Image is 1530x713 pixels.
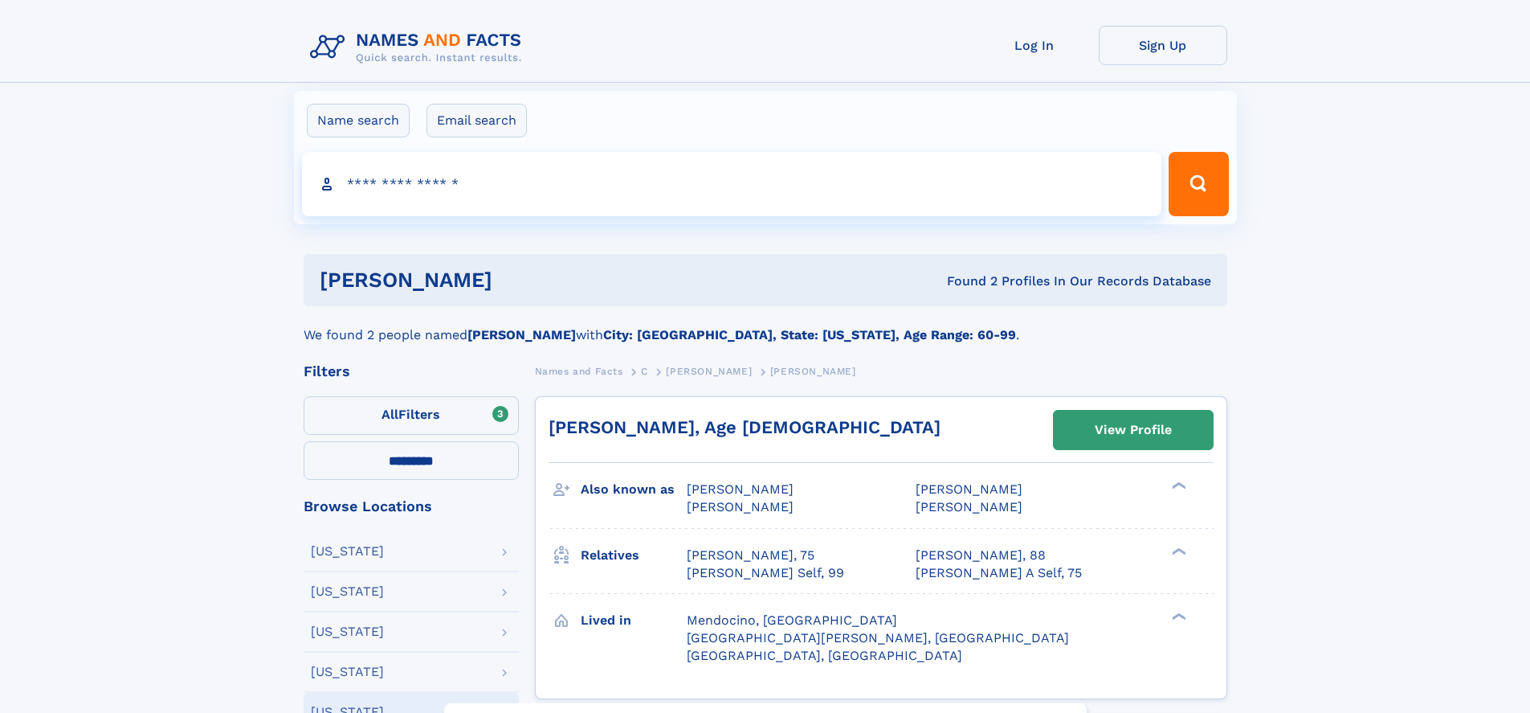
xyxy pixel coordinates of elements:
img: Logo Names and Facts [304,26,535,69]
div: [US_STATE] [311,585,384,598]
div: ❯ [1168,611,1187,621]
span: [PERSON_NAME] [666,366,752,377]
a: [PERSON_NAME], 75 [687,547,814,564]
div: We found 2 people named with . [304,306,1227,345]
span: [GEOGRAPHIC_DATA], [GEOGRAPHIC_DATA] [687,648,962,663]
label: Name search [307,104,410,137]
a: [PERSON_NAME], 88 [916,547,1046,564]
div: Found 2 Profiles In Our Records Database [720,272,1211,290]
a: Log In [970,26,1099,65]
label: Email search [426,104,527,137]
a: [PERSON_NAME] [666,361,752,381]
span: [PERSON_NAME] [687,481,794,497]
h3: Relatives [581,542,687,569]
span: Mendocino, [GEOGRAPHIC_DATA] [687,613,897,628]
a: [PERSON_NAME] A Self, 75 [916,564,1082,582]
span: [PERSON_NAME] [770,366,856,377]
span: [GEOGRAPHIC_DATA][PERSON_NAME], [GEOGRAPHIC_DATA] [687,630,1069,645]
input: search input [302,152,1162,216]
span: [PERSON_NAME] [687,499,794,514]
div: View Profile [1095,412,1172,449]
a: Names and Facts [535,361,623,381]
a: [PERSON_NAME], Age [DEMOGRAPHIC_DATA] [549,417,940,437]
a: Sign Up [1099,26,1227,65]
h3: Also known as [581,476,687,503]
button: Search Button [1169,152,1228,216]
div: [US_STATE] [311,666,384,678]
span: All [381,407,398,422]
div: [US_STATE] [311,625,384,638]
span: [PERSON_NAME] [916,481,1022,497]
a: C [641,361,648,381]
b: City: [GEOGRAPHIC_DATA], State: [US_STATE], Age Range: 60-99 [603,327,1016,342]
b: [PERSON_NAME] [467,327,576,342]
div: [US_STATE] [311,545,384,558]
h3: Lived in [581,607,687,634]
span: [PERSON_NAME] [916,499,1022,514]
h1: [PERSON_NAME] [320,270,720,290]
label: Filters [304,396,519,435]
div: Filters [304,364,519,379]
div: ❯ [1168,481,1187,491]
span: C [641,366,648,377]
div: Browse Locations [304,499,519,514]
a: View Profile [1054,411,1213,449]
div: ❯ [1168,546,1187,556]
a: [PERSON_NAME] Self, 99 [687,564,844,582]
